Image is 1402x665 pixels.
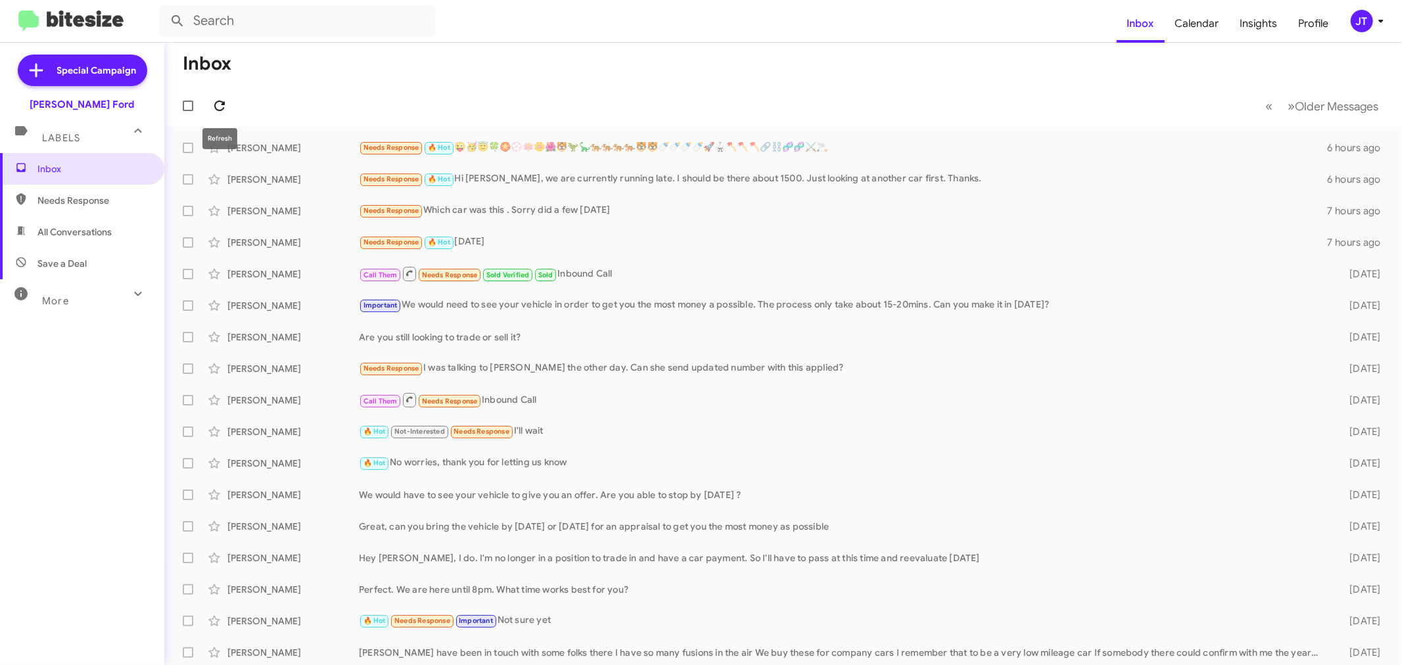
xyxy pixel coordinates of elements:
span: 🔥 Hot [428,175,450,183]
div: No worries, thank you for letting us know [359,455,1326,470]
span: All Conversations [37,225,112,239]
div: 7 hours ago [1326,236,1391,249]
div: [DATE] [1326,425,1391,438]
nav: Page navigation example [1258,93,1386,120]
div: Hey [PERSON_NAME], I do. I'm no longer in a position to trade in and have a car payment. So I'll ... [359,551,1326,564]
div: Perfect. We are here until 8pm. What time works best for you? [359,583,1326,596]
span: Needs Response [454,427,509,436]
span: « [1265,98,1273,114]
span: » [1288,98,1295,114]
div: [PERSON_NAME] [227,488,359,501]
span: Sold [538,271,553,279]
div: Inbound Call [359,392,1326,408]
div: [PERSON_NAME] [227,614,359,628]
div: I'll wait [359,424,1326,439]
div: [PERSON_NAME] [227,141,359,154]
div: JT [1351,10,1373,32]
div: Inbound Call [359,265,1326,282]
div: [DATE] [1326,583,1391,596]
div: [DATE] [1326,614,1391,628]
div: [PERSON_NAME] [227,583,359,596]
span: More [42,295,69,307]
div: Which car was this . Sorry did a few [DATE] [359,203,1326,218]
a: Profile [1288,5,1340,43]
button: JT [1340,10,1388,32]
div: [PERSON_NAME] [227,394,359,407]
span: Older Messages [1295,99,1378,114]
div: [PERSON_NAME] [227,331,359,344]
span: Needs Response [422,397,478,405]
span: Needs Response [363,238,419,246]
div: [DATE] [1326,267,1391,281]
span: Labels [42,132,80,144]
div: We would have to see your vehicle to give you an offer. Are you able to stop by [DATE] ? [359,488,1326,501]
span: Inbox [37,162,149,175]
div: [DATE] [1326,646,1391,659]
div: [PERSON_NAME] [227,236,359,249]
div: [DATE] [1326,394,1391,407]
div: [PERSON_NAME] Ford [30,98,135,111]
span: Special Campaign [57,64,137,77]
div: [PERSON_NAME] [227,425,359,438]
span: Sold Verified [486,271,530,279]
div: [PERSON_NAME] [227,173,359,186]
div: We would need to see your vehicle in order to get you the most money a possible. The process only... [359,298,1326,313]
div: [PERSON_NAME] [227,646,359,659]
div: [PERSON_NAME] [227,204,359,218]
button: Previous [1257,93,1280,120]
span: Needs Response [363,364,419,373]
h1: Inbox [183,53,231,74]
div: 😜🥳😇🍀🏵️💮🪷🌼🌺🐯🦖🦕🐅🐅🐅🐅🐯🐯🍼🍼🍼🍼🚀🥋🪓🪓🪓🔗⛓️🧬🧬⚔️🚬 [359,140,1326,155]
div: [PERSON_NAME] [227,362,359,375]
div: [PERSON_NAME] [227,520,359,533]
div: [PERSON_NAME] have been in touch with some folks there I have so many fusions in the air We buy t... [359,646,1326,659]
div: [DATE] [1326,520,1391,533]
div: Are you still looking to trade or sell it? [359,331,1326,344]
span: 🔥 Hot [428,238,450,246]
span: Needs Response [422,271,478,279]
a: Insights [1230,5,1288,43]
div: Hi [PERSON_NAME], we are currently running late. I should be there about 1500. Just looking at an... [359,172,1326,187]
div: [PERSON_NAME] [227,267,359,281]
span: Needs Response [37,194,149,207]
div: [DATE] [1326,457,1391,470]
a: Special Campaign [18,55,147,86]
span: Important [459,616,493,625]
span: 🔥 Hot [363,427,386,436]
span: Needs Response [363,175,419,183]
span: Not-Interested [394,427,445,436]
span: Needs Response [394,616,450,625]
span: 🔥 Hot [363,616,386,625]
input: Search [159,5,435,37]
div: Not sure yet [359,613,1326,628]
div: Refresh [202,128,237,149]
div: [DATE] [1326,331,1391,344]
div: [PERSON_NAME] [227,457,359,470]
span: Important [363,301,398,310]
span: Save a Deal [37,257,87,270]
div: [DATE] [1326,488,1391,501]
span: Needs Response [363,143,419,152]
span: Call Them [363,271,398,279]
button: Next [1280,93,1386,120]
div: [DATE] [1326,362,1391,375]
span: 🔥 Hot [363,459,386,467]
div: 6 hours ago [1326,141,1391,154]
div: [DATE] [1326,299,1391,312]
div: 6 hours ago [1326,173,1391,186]
span: Needs Response [363,206,419,215]
span: Call Them [363,397,398,405]
div: [PERSON_NAME] [227,551,359,564]
div: [PERSON_NAME] [227,299,359,312]
a: Calendar [1165,5,1230,43]
div: [DATE] [359,235,1326,250]
span: 🔥 Hot [428,143,450,152]
div: 7 hours ago [1326,204,1391,218]
a: Inbox [1117,5,1165,43]
div: Great, can you bring the vehicle by [DATE] or [DATE] for an appraisal to get you the most money a... [359,520,1326,533]
div: I was talking to [PERSON_NAME] the other day. Can she send updated number with this applied? [359,361,1326,376]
